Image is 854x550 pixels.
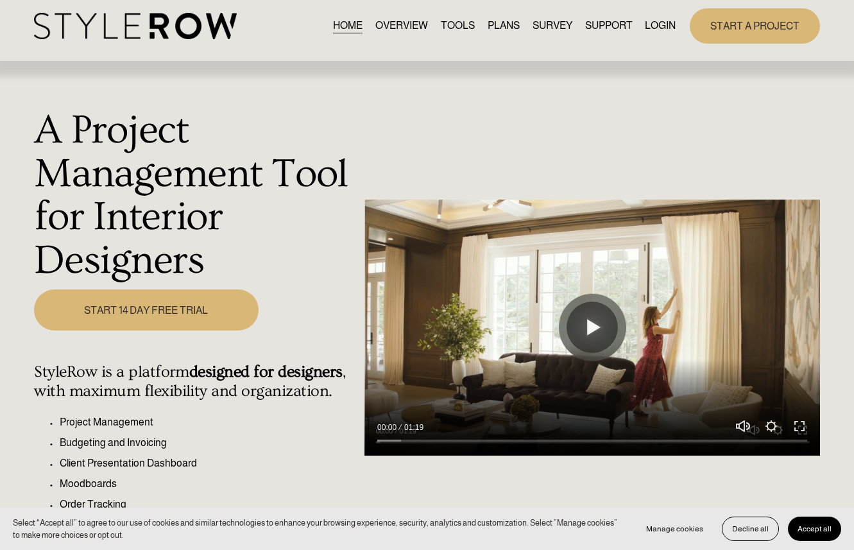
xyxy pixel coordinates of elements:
[34,109,357,282] h1: A Project Management Tool for Interior Designers
[645,17,676,35] a: LOGIN
[60,456,357,471] p: Client Presentation Dashboard
[60,476,357,492] p: Moodboards
[788,517,841,541] button: Accept all
[189,363,343,381] strong: designed for designers
[375,17,428,35] a: OVERVIEW
[34,363,357,401] h4: StyleRow is a platform , with maximum flexibility and organization.
[690,8,820,44] a: START A PROJECT
[585,18,633,33] span: SUPPORT
[646,524,703,533] span: Manage cookies
[333,17,363,35] a: HOME
[488,17,520,35] a: PLANS
[60,435,357,451] p: Budgeting and Invoicing
[377,421,400,434] div: Current time
[34,13,236,39] img: StyleRow
[533,17,572,35] a: SURVEY
[34,289,258,331] a: START 14 DAY FREE TRIAL
[60,415,357,430] p: Project Management
[798,524,832,533] span: Accept all
[636,517,713,541] button: Manage cookies
[377,436,807,445] input: Seek
[732,524,769,533] span: Decline all
[13,517,624,541] p: Select “Accept all” to agree to our use of cookies and similar technologies to enhance your brows...
[722,517,779,541] button: Decline all
[567,302,618,353] button: Play
[585,17,633,35] a: folder dropdown
[60,497,357,512] p: Order Tracking
[441,17,475,35] a: TOOLS
[400,421,427,434] div: Duration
